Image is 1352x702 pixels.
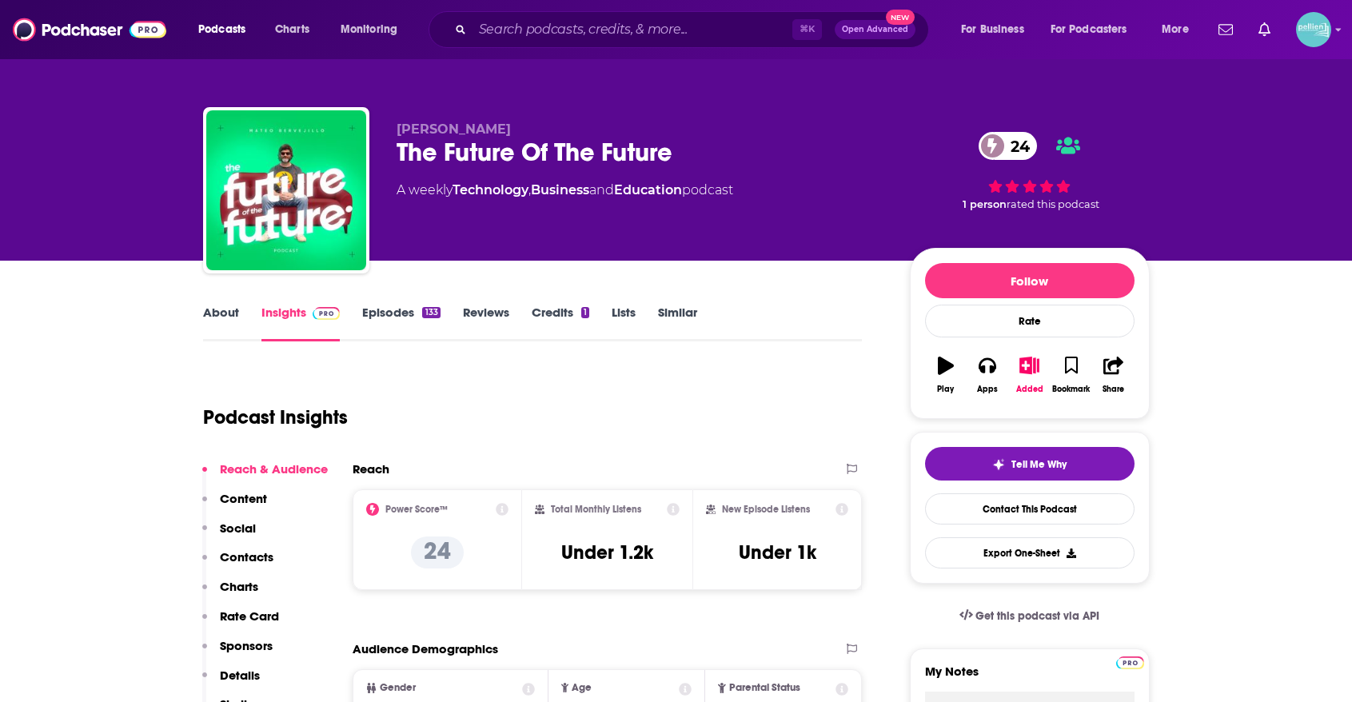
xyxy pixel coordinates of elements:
[925,263,1135,298] button: Follow
[380,683,416,693] span: Gender
[925,305,1135,337] div: Rate
[397,122,511,137] span: [PERSON_NAME]
[202,491,267,521] button: Content
[925,537,1135,568] button: Export One-Sheet
[206,110,366,270] img: The Future Of The Future
[561,540,653,564] h3: Under 1.2k
[1008,346,1050,404] button: Added
[220,668,260,683] p: Details
[842,26,908,34] span: Open Advanced
[1092,346,1134,404] button: Share
[581,307,589,318] div: 1
[202,608,279,638] button: Rate Card
[614,182,682,197] a: Education
[950,17,1044,42] button: open menu
[995,132,1038,160] span: 24
[658,305,697,341] a: Similar
[411,536,464,568] p: 24
[992,458,1005,471] img: tell me why sparkle
[202,668,260,697] button: Details
[925,447,1135,481] button: tell me why sparkleTell Me Why
[1252,16,1277,43] a: Show notifications dropdown
[203,405,348,429] h1: Podcast Insights
[313,307,341,320] img: Podchaser Pro
[353,461,389,477] h2: Reach
[975,609,1099,623] span: Get this podcast via API
[397,181,733,200] div: A weekly podcast
[202,461,328,491] button: Reach & Audience
[1296,12,1331,47] button: Show profile menu
[187,17,266,42] button: open menu
[937,385,954,394] div: Play
[729,683,800,693] span: Parental Status
[979,132,1038,160] a: 24
[1016,385,1043,394] div: Added
[589,182,614,197] span: and
[961,18,1024,41] span: For Business
[739,540,816,564] h3: Under 1k
[1103,385,1124,394] div: Share
[220,638,273,653] p: Sponsors
[612,305,636,341] a: Lists
[220,608,279,624] p: Rate Card
[453,182,528,197] a: Technology
[220,579,258,594] p: Charts
[722,504,810,515] h2: New Episode Listens
[1011,458,1067,471] span: Tell Me Why
[202,638,273,668] button: Sponsors
[220,491,267,506] p: Content
[572,683,592,693] span: Age
[977,385,998,394] div: Apps
[835,20,915,39] button: Open AdvancedNew
[925,346,967,404] button: Play
[341,18,397,41] span: Monitoring
[463,305,509,341] a: Reviews
[967,346,1008,404] button: Apps
[1212,16,1239,43] a: Show notifications dropdown
[362,305,440,341] a: Episodes133
[353,641,498,656] h2: Audience Demographics
[265,17,319,42] a: Charts
[1116,654,1144,669] a: Pro website
[925,664,1135,692] label: My Notes
[220,461,328,477] p: Reach & Audience
[1162,18,1189,41] span: More
[1052,385,1090,394] div: Bookmark
[528,182,531,197] span: ,
[202,521,256,550] button: Social
[473,17,792,42] input: Search podcasts, credits, & more...
[1296,12,1331,47] span: Logged in as JessicaPellien
[910,122,1150,221] div: 24 1 personrated this podcast
[444,11,944,48] div: Search podcasts, credits, & more...
[1116,656,1144,669] img: Podchaser Pro
[203,305,239,341] a: About
[1151,17,1209,42] button: open menu
[1040,17,1151,42] button: open menu
[551,504,641,515] h2: Total Monthly Listens
[1051,346,1092,404] button: Bookmark
[925,493,1135,525] a: Contact This Podcast
[1296,12,1331,47] img: User Profile
[385,504,448,515] h2: Power Score™
[220,521,256,536] p: Social
[792,19,822,40] span: ⌘ K
[422,307,440,318] div: 133
[198,18,245,41] span: Podcasts
[532,305,589,341] a: Credits1
[963,198,1007,210] span: 1 person
[220,549,273,564] p: Contacts
[531,182,589,197] a: Business
[329,17,418,42] button: open menu
[261,305,341,341] a: InsightsPodchaser Pro
[202,579,258,608] button: Charts
[202,549,273,579] button: Contacts
[886,10,915,25] span: New
[1007,198,1099,210] span: rated this podcast
[275,18,309,41] span: Charts
[947,596,1113,636] a: Get this podcast via API
[13,14,166,45] img: Podchaser - Follow, Share and Rate Podcasts
[1051,18,1127,41] span: For Podcasters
